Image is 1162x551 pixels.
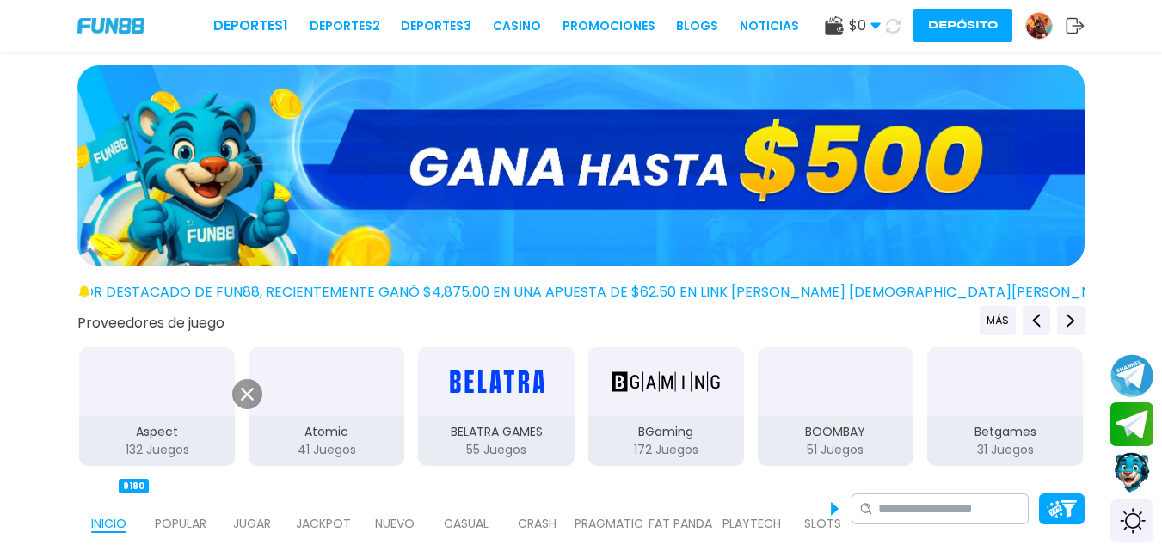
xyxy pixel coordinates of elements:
[155,515,206,533] p: POPULAR
[89,211,255,377] img: Image Link
[1026,13,1052,39] img: Avatar
[1025,12,1066,40] a: Avatar
[950,358,1059,406] img: Betgames
[980,306,1016,335] button: Previous providers
[213,15,288,36] a: Deportes1
[1023,306,1050,335] button: Previous providers
[588,441,744,459] p: 172 Juegos
[740,17,799,35] a: NOTICIAS
[518,515,556,533] p: CRASH
[806,485,840,515] img: slots_light.webp
[233,515,271,533] p: JUGAR
[341,474,363,498] img: hot
[79,423,235,441] p: Aspect
[163,485,198,515] img: popular_light.webp
[1057,306,1085,335] button: Next providers
[913,9,1012,42] button: Depósito
[249,441,404,459] p: 41 Juegos
[751,346,920,468] button: BOOMBAY
[649,515,712,533] p: FAT PANDA
[758,441,913,459] p: 51 Juegos
[77,314,224,332] button: Proveedores de juego
[1110,402,1153,447] button: Join telegram
[575,515,643,533] p: PRAGMATIC
[1110,353,1153,398] button: Join telegram channel
[804,515,841,533] p: SLOTS
[418,441,574,459] p: 55 Juegos
[109,358,206,406] img: Aspect
[581,346,751,468] button: BGaming
[563,17,655,35] a: Promociones
[449,485,483,515] img: casual_light.webp
[920,346,1090,468] button: Betgames
[279,358,375,406] img: Atomic
[781,358,889,406] img: BOOMBAY
[119,479,149,493] div: 9180
[401,17,471,35] a: Deportes3
[444,515,489,533] p: CASUAL
[849,15,881,36] span: $ 0
[91,515,126,533] p: INICIO
[1047,500,1077,518] img: Platform Filter
[92,485,126,515] img: home_active.webp
[520,485,555,515] img: crash_light.webp
[592,485,626,515] img: pragmatic_light.webp
[927,423,1083,441] p: Betgames
[411,346,581,468] button: BELATRA GAMES
[77,18,144,33] img: Company Logo
[722,515,781,533] p: PLAYTECH
[235,485,269,515] img: recent_light.webp
[249,423,404,441] p: Atomic
[242,346,411,468] button: Atomic
[418,423,574,441] p: BELATRA GAMES
[72,346,242,468] button: Aspect
[927,441,1083,459] p: 31 Juegos
[735,485,769,515] img: playtech_light.webp
[296,515,351,533] p: JACKPOT
[612,358,720,406] img: BGaming
[375,515,415,533] p: NUEVO
[310,17,380,35] a: Deportes2
[1110,499,1153,542] div: Switch theme
[306,485,341,515] img: jackpot_light.webp
[588,423,744,441] p: BGaming
[79,441,235,459] p: 132 Juegos
[663,485,698,515] img: fat_panda_light.webp
[676,17,718,35] a: BLOGS
[442,358,550,406] img: BELATRA GAMES
[77,65,1085,266] img: GANA hasta $500
[1110,450,1153,495] button: Contact customer service
[758,423,913,441] p: BOOMBAY
[493,17,541,35] a: CASINO
[378,485,412,515] img: new_light.webp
